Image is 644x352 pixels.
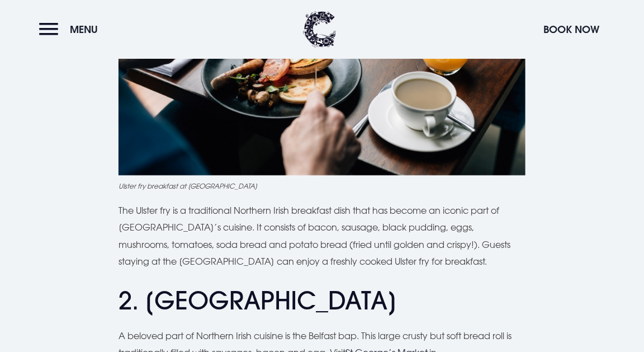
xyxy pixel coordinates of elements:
[119,181,525,191] figcaption: Ulster fry breakfast at [GEOGRAPHIC_DATA]
[70,23,98,36] span: Menu
[303,11,337,48] img: Clandeboye Lodge
[119,202,525,270] p: The Ulster fry is a traditional Northern Irish breakfast dish that has become an iconic part of [...
[538,17,605,41] button: Book Now
[39,17,103,41] button: Menu
[119,286,525,316] h2: 2. [GEOGRAPHIC_DATA]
